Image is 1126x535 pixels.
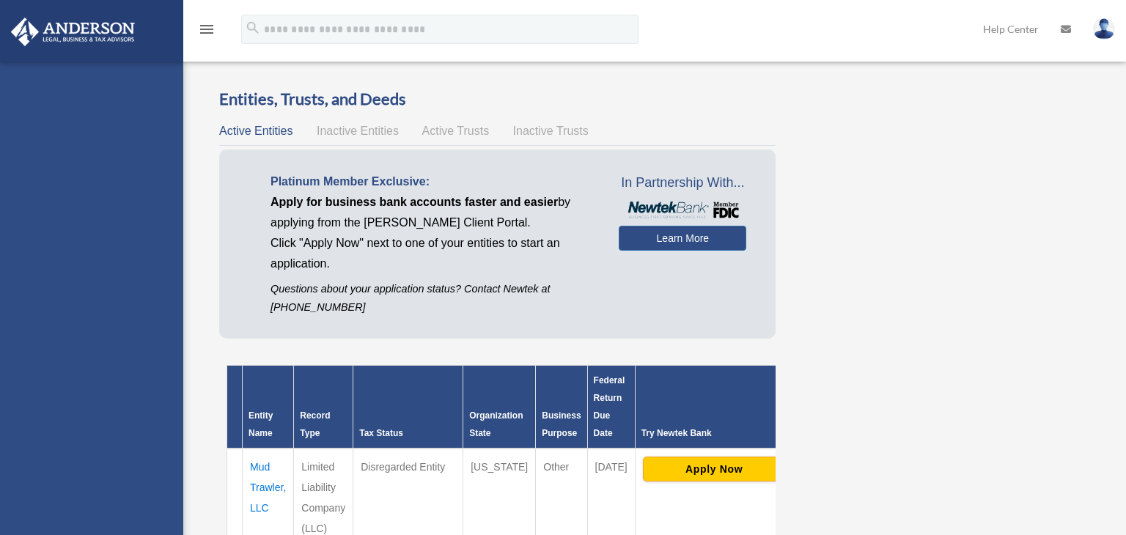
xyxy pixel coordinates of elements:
[619,171,746,195] span: In Partnership With...
[245,20,261,36] i: search
[422,125,490,137] span: Active Trusts
[317,125,399,137] span: Inactive Entities
[271,233,597,274] p: Click "Apply Now" next to one of your entities to start an application.
[219,125,292,137] span: Active Entities
[271,171,597,192] p: Platinum Member Exclusive:
[643,457,786,481] button: Apply Now
[198,26,216,38] a: menu
[7,18,139,46] img: Anderson Advisors Platinum Portal
[219,88,776,111] h3: Entities, Trusts, and Deeds
[513,125,589,137] span: Inactive Trusts
[626,202,739,218] img: NewtekBankLogoSM.png
[294,366,353,449] th: Record Type
[641,424,787,442] div: Try Newtek Bank
[198,21,216,38] i: menu
[587,366,635,449] th: Federal Return Due Date
[243,366,294,449] th: Entity Name
[463,366,536,449] th: Organization State
[271,192,597,233] p: by applying from the [PERSON_NAME] Client Portal.
[353,366,463,449] th: Tax Status
[536,366,587,449] th: Business Purpose
[619,226,746,251] a: Learn More
[1093,18,1115,40] img: User Pic
[271,280,597,317] p: Questions about your application status? Contact Newtek at [PHONE_NUMBER]
[271,196,558,208] span: Apply for business bank accounts faster and easier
